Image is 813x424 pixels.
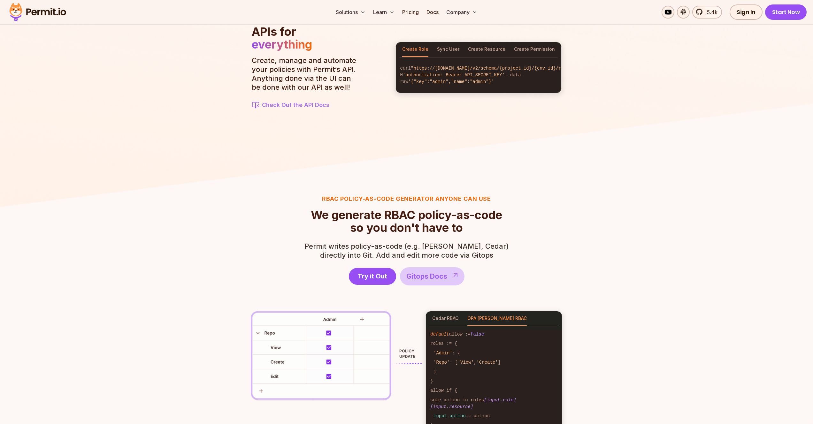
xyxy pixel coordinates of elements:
a: Docs [424,6,441,19]
code: } [426,377,562,386]
span: everything [252,37,312,51]
code: some action in roles [426,396,562,412]
span: input.action [433,413,466,419]
button: Create Role [402,42,428,57]
span: [input.role] [484,397,516,403]
button: Create Permission [514,42,555,57]
code: : { [426,349,562,358]
span: 'View' [458,360,474,365]
span: 'Admin' [433,351,452,356]
span: '{"key":"admin","name":"admin"}' [408,79,494,84]
a: 5.4k [692,6,722,19]
code: allow if { [426,386,562,395]
button: Cedar RBAC [432,311,458,326]
span: APIs for [252,25,296,39]
span: false [471,332,484,337]
p: Create, manage and automate your policies with Permit‘s API. Anything done via the UI can be done... [252,56,360,92]
button: Learn [371,6,397,19]
span: 'Repo' [433,360,449,365]
code: curl -H --data-raw [396,60,561,90]
button: Sync User [437,42,459,57]
span: Check Out the API Docs [262,101,329,110]
button: Company [444,6,480,19]
a: Gitops Docs [400,267,464,285]
span: Try it Out [358,272,387,281]
a: Try it Out [349,268,396,285]
a: Check Out the API Docs [252,101,360,110]
span: default [430,332,449,337]
span: [input.resource] [430,404,473,409]
span: "https://[DOMAIN_NAME]/v2/schema/{project_id}/{env_id}/roles" [411,66,574,71]
span: Gitops Docs [406,271,447,282]
span: 'Create' [476,360,498,365]
span: 5.4k [703,8,717,16]
code: roles := { [426,339,562,348]
span: 'authorization: Bearer API_SECRET_KEY' [403,72,505,78]
span: We generate RBAC policy-as-code [311,208,502,221]
code: } [426,367,562,376]
p: directly into Git. Add and edit more code via Gitops [304,242,509,260]
img: Permit logo [6,1,69,23]
code: allow := [426,330,562,339]
a: Pricing [400,6,421,19]
button: Solutions [333,6,368,19]
h2: so you don't have to [311,208,502,234]
span: Permit writes policy-as-code (e.g. [PERSON_NAME], Cedar) [304,242,509,251]
button: Create Resource [468,42,505,57]
code: == action [426,412,562,421]
h3: RBAC Policy-as-code generator anyone can use [304,194,509,203]
code: : [ , ] [426,358,562,367]
a: Sign In [730,4,763,20]
button: OPA [PERSON_NAME] RBAC [467,311,527,326]
a: Start Now [765,4,807,20]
